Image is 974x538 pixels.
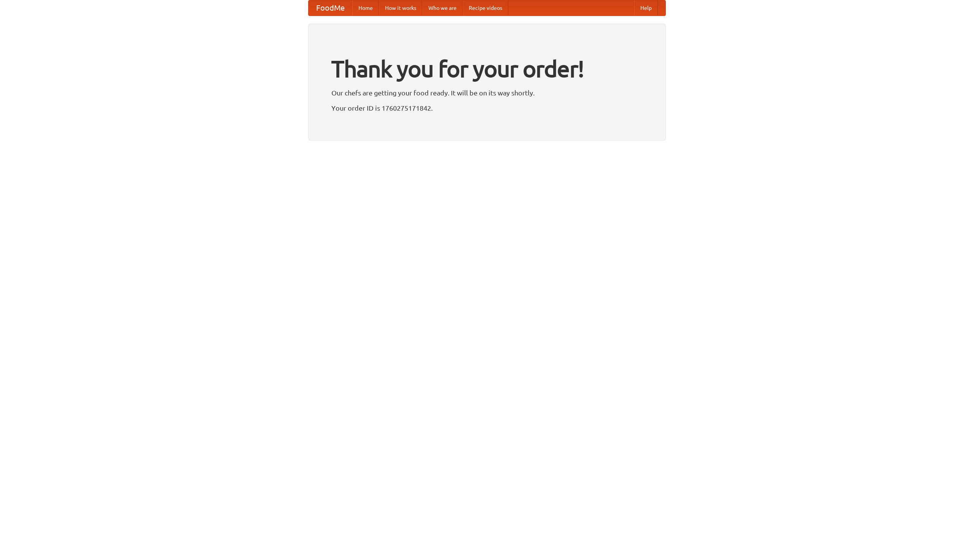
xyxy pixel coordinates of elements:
a: How it works [379,0,422,16]
h1: Thank you for your order! [331,51,643,87]
p: Your order ID is 1760275171842. [331,102,643,114]
p: Our chefs are getting your food ready. It will be on its way shortly. [331,87,643,98]
a: FoodMe [309,0,352,16]
a: Recipe videos [463,0,508,16]
a: Who we are [422,0,463,16]
a: Help [634,0,658,16]
a: Home [352,0,379,16]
